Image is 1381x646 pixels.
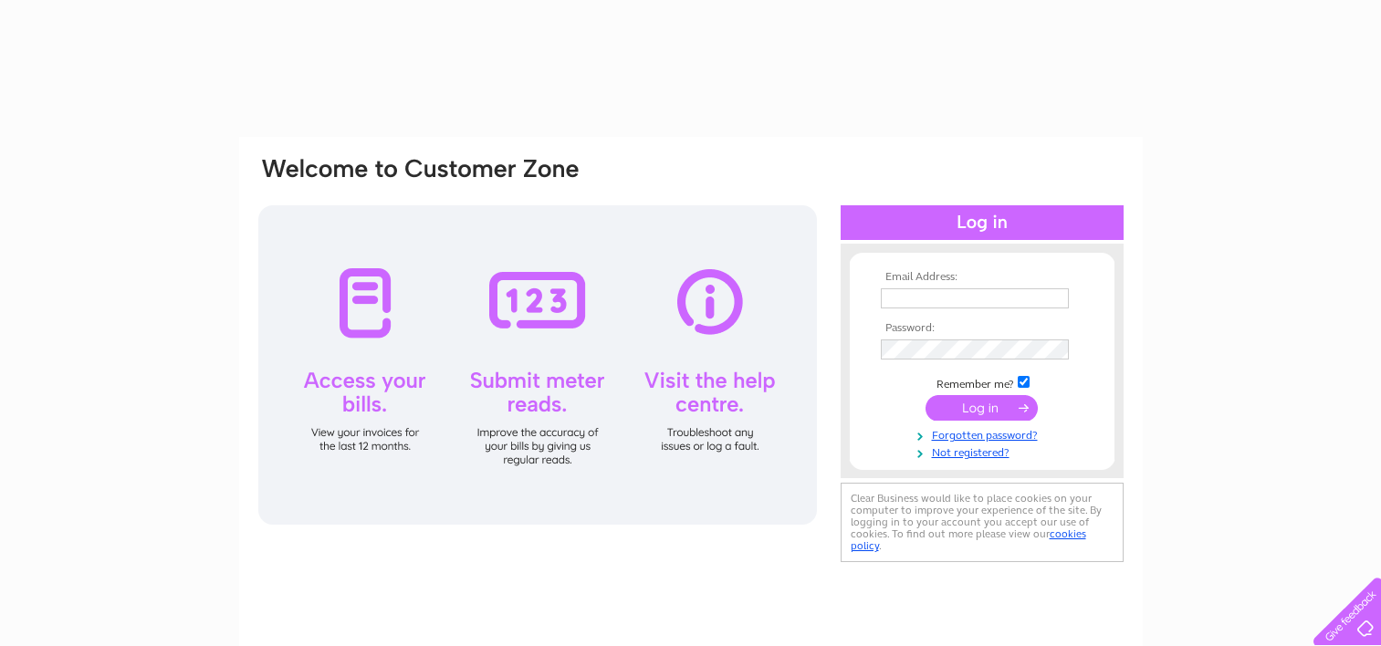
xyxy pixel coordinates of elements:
[841,483,1124,562] div: Clear Business would like to place cookies on your computer to improve your experience of the sit...
[881,443,1088,460] a: Not registered?
[926,395,1038,421] input: Submit
[851,527,1086,552] a: cookies policy
[876,322,1088,335] th: Password:
[881,425,1088,443] a: Forgotten password?
[876,271,1088,284] th: Email Address:
[876,373,1088,391] td: Remember me?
